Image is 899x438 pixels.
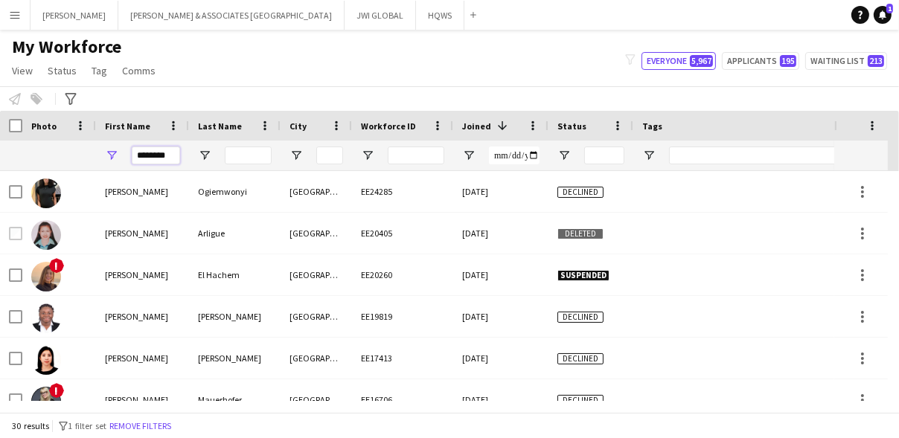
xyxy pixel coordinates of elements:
span: Declined [557,312,604,323]
a: Status [42,61,83,80]
span: Tags [642,120,662,132]
span: Last Name [198,120,242,132]
div: EE16706 [352,379,453,420]
a: 1 [874,6,892,24]
div: [GEOGRAPHIC_DATA] [281,379,352,420]
div: [GEOGRAPHIC_DATA] [281,213,352,254]
span: ! [49,383,64,398]
div: [DATE] [453,296,548,337]
div: EE20405 [352,213,453,254]
div: [DATE] [453,171,548,212]
button: Open Filter Menu [361,149,374,162]
img: Jennifer El Hachem [31,262,61,292]
button: [PERSON_NAME] [31,1,118,30]
div: EE19819 [352,296,453,337]
input: First Name Filter Input [132,146,180,164]
input: Status Filter Input [584,146,624,164]
div: EE20260 [352,254,453,295]
div: Ogiemwonyi [189,171,281,212]
div: [PERSON_NAME] [189,296,281,337]
input: Row Selection is disabled for this row (unchecked) [9,227,22,240]
input: City Filter Input [316,146,343,164]
span: City [289,120,307,132]
div: [DATE] [453,254,548,295]
span: Declined [557,353,604,364]
button: JWI GLOBAL [345,1,416,30]
span: Workforce ID [361,120,416,132]
div: EE24285 [352,171,453,212]
span: Suspended [557,270,610,281]
div: Mauerhofer [189,379,281,420]
input: Joined Filter Input [489,146,540,164]
img: Jennifer Arligue [31,220,61,250]
div: [GEOGRAPHIC_DATA] [281,296,352,337]
button: [PERSON_NAME] & ASSOCIATES [GEOGRAPHIC_DATA] [118,1,345,30]
div: [PERSON_NAME] [96,338,189,379]
div: [DATE] [453,213,548,254]
button: Open Filter Menu [642,149,656,162]
img: Jennifer Asiedu [31,303,61,333]
span: 5,967 [690,55,713,67]
input: Workforce ID Filter Input [388,146,444,164]
span: Deleted [557,228,604,239]
span: Joined [462,120,491,132]
div: [GEOGRAPHIC_DATA] [281,171,352,212]
span: My Workforce [12,36,121,58]
input: Last Name Filter Input [225,146,272,164]
button: Open Filter Menu [198,149,211,162]
div: [PERSON_NAME] [96,254,189,295]
span: Tag [92,64,107,77]
span: Status [48,64,77,77]
div: [GEOGRAPHIC_DATA] [281,254,352,295]
div: [DATE] [453,379,548,420]
img: Jennifer Mauerhofer [31,387,61,416]
span: First Name [105,120,150,132]
span: 195 [780,55,796,67]
div: [DATE] [453,338,548,379]
span: Photo [31,120,57,132]
span: View [12,64,33,77]
button: Waiting list213 [805,52,887,70]
span: 213 [868,55,884,67]
button: Open Filter Menu [462,149,476,162]
a: Comms [116,61,161,80]
div: [PERSON_NAME] [189,338,281,379]
div: Arligue [189,213,281,254]
span: Declined [557,187,604,198]
button: Open Filter Menu [289,149,303,162]
div: [PERSON_NAME] [96,213,189,254]
img: Jennifer Delos Santos [31,345,61,375]
button: Remove filters [106,418,174,434]
div: El Hachem [189,254,281,295]
button: Everyone5,967 [642,52,716,70]
button: Open Filter Menu [105,149,118,162]
button: HQWS [416,1,464,30]
span: Declined [557,395,604,406]
span: Status [557,120,586,132]
span: 1 [886,4,893,13]
a: Tag [86,61,113,80]
a: View [6,61,39,80]
span: 1 filter set [68,420,106,431]
img: Jennifer Ogiemwonyi [31,178,61,208]
div: EE17413 [352,338,453,379]
div: [GEOGRAPHIC_DATA] [281,338,352,379]
div: [PERSON_NAME] [96,379,189,420]
span: Comms [122,64,156,77]
div: [PERSON_NAME] [96,171,189,212]
button: Open Filter Menu [557,149,571,162]
span: ! [49,258,64,273]
div: [PERSON_NAME] [96,296,189,337]
app-action-btn: Advanced filters [62,90,80,108]
button: Applicants195 [722,52,799,70]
